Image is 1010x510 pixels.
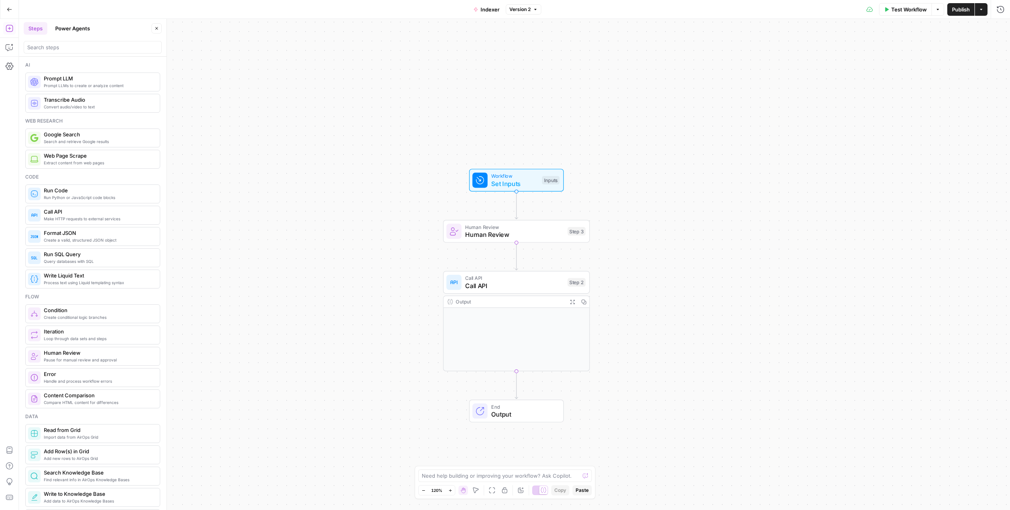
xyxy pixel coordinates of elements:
span: Read from Grid [44,426,153,434]
span: Prompt LLMs to create or analyze content [44,82,153,89]
span: Extract content from web pages [44,160,153,166]
span: Run Python or JavaScript code blocks [44,194,153,201]
span: Compare HTML content for differences [44,399,153,406]
div: Ai [25,61,160,69]
span: Add data to AirOps Knowledge Bases [44,498,153,504]
span: Loop through data sets and steps [44,335,153,342]
span: Iteration [44,328,153,335]
div: Inputs [542,176,559,184]
span: Web Page Scrape [44,152,153,160]
div: Step 2 [568,278,586,287]
span: Workflow [491,172,538,180]
span: Search Knowledge Base [44,469,153,476]
input: Search steps [27,43,158,51]
span: Find relevant info in AirOps Knowledge Bases [44,476,153,483]
span: Prompt LLM [44,74,153,82]
span: Version 2 [509,6,531,13]
g: Edge from start to step_3 [515,192,518,219]
span: 120% [431,487,442,493]
span: Copy [554,487,566,494]
button: Indexer [469,3,504,16]
g: Edge from step_2 to end [515,371,518,399]
button: Copy [551,485,569,495]
span: End [491,403,555,410]
button: Power Agents [50,22,95,35]
span: Set Inputs [491,179,538,188]
div: Output [456,298,564,305]
span: Pause for manual review and approval [44,357,153,363]
span: Create conditional logic branches [44,314,153,320]
div: Code [25,173,160,181]
span: Format JSON [44,229,153,237]
span: Create a valid, structured JSON object [44,237,153,243]
span: Indexer [481,6,499,13]
span: Query databases with SQL [44,258,153,264]
span: Google Search [44,130,153,138]
span: Run SQL Query [44,250,153,258]
span: Make HTTP requests to external services [44,216,153,222]
div: EndOutput [443,400,590,423]
div: WorkflowSet InputsInputs [443,169,590,192]
span: Human Review [465,230,564,239]
button: Steps [24,22,47,35]
div: Human ReviewHuman ReviewStep 3 [443,220,590,243]
span: Import data from AirOps Grid [44,434,153,440]
div: Call APICall APIStep 2Output [443,271,590,371]
span: Search and retrieve Google results [44,138,153,145]
span: Add new rows to AirOps Grid [44,455,153,462]
img: vrinnnclop0vshvmafd7ip1g7ohf [30,395,38,403]
span: Content Comparison [44,391,153,399]
span: Human Review [44,349,153,357]
button: Publish [947,3,974,16]
span: Call API [465,281,564,290]
button: Paste [572,485,592,495]
button: Version 2 [506,4,541,15]
span: Condition [44,306,153,314]
span: Human Review [465,223,564,231]
span: Error [44,370,153,378]
span: Publish [952,6,970,13]
div: Web research [25,117,160,125]
span: Write Liquid Text [44,272,153,279]
span: Convert audio/video to text [44,104,153,110]
span: Process text using Liquid templating syntax [44,279,153,286]
span: Transcribe Audio [44,96,153,104]
span: Call API [465,274,564,282]
div: Step 3 [568,227,586,236]
span: Add Row(s) in Grid [44,447,153,455]
span: Write to Knowledge Base [44,490,153,498]
span: Paste [576,487,589,494]
span: Test Workflow [891,6,927,13]
span: Output [491,409,555,419]
g: Edge from step_3 to step_2 [515,243,518,270]
span: Handle and process workflow errors [44,378,153,384]
div: Flow [25,293,160,300]
span: Call API [44,208,153,216]
span: Run Code [44,186,153,194]
button: Test Workflow [879,3,931,16]
div: Data [25,413,160,420]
